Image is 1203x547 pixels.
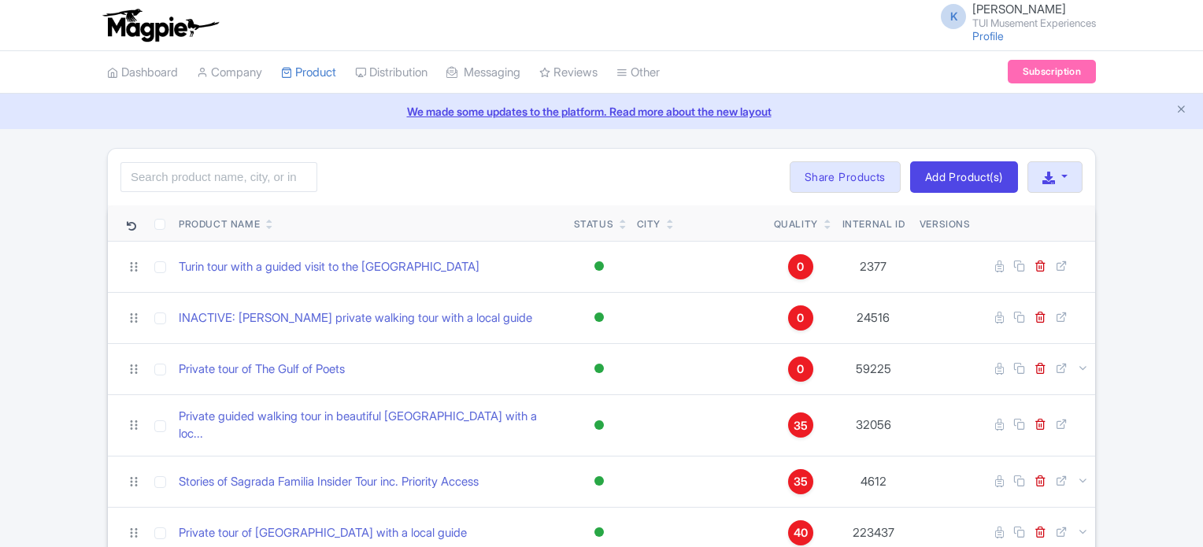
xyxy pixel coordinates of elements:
div: Active [591,357,607,380]
a: 35 [774,469,827,494]
div: Active [591,306,607,329]
td: 32056 [834,394,913,456]
span: 0 [797,360,804,378]
input: Search product name, city, or interal id [120,162,317,192]
td: 2377 [834,241,913,292]
span: 40 [794,524,808,541]
a: Messaging [446,51,520,94]
a: Other [616,51,660,94]
span: 35 [794,417,808,434]
td: 4612 [834,456,913,507]
a: Private guided walking tour in beautiful [GEOGRAPHIC_DATA] with a loc... [179,408,561,443]
a: Share Products [790,161,901,193]
a: Private tour of The Gulf of Poets [179,360,345,379]
div: Active [591,470,607,493]
a: Product [281,51,336,94]
div: Active [591,255,607,278]
a: 40 [774,520,827,545]
div: Product Name [179,217,260,231]
a: Reviews [539,51,598,94]
a: 0 [774,254,827,279]
span: K [941,4,966,29]
td: 24516 [834,292,913,343]
span: [PERSON_NAME] [972,2,1066,17]
a: 0 [774,305,827,331]
a: K [PERSON_NAME] TUI Musement Experiences [931,3,1096,28]
th: Internal ID [834,205,913,242]
a: Company [197,51,262,94]
a: 35 [774,412,827,438]
button: Close announcement [1175,102,1187,120]
a: Distribution [355,51,428,94]
td: 59225 [834,343,913,394]
a: Stories of Sagrada Familia Insider Tour inc. Priority Access [179,473,479,491]
span: 35 [794,473,808,490]
a: Private tour of [GEOGRAPHIC_DATA] with a local guide [179,524,467,542]
small: TUI Musement Experiences [972,18,1096,28]
a: INACTIVE: [PERSON_NAME] private walking tour with a local guide [179,309,532,327]
a: 0 [774,357,827,382]
div: City [637,217,661,231]
span: 0 [797,258,804,275]
div: Status [574,217,614,231]
a: Subscription [1008,60,1096,83]
img: logo-ab69f6fb50320c5b225c76a69d11143b.png [99,8,221,43]
a: Add Product(s) [910,161,1018,193]
div: Quality [774,217,818,231]
a: Dashboard [107,51,178,94]
div: Active [591,414,607,437]
a: We made some updates to the platform. Read more about the new layout [9,103,1194,120]
a: Profile [972,29,1004,43]
span: 0 [797,309,804,327]
div: Active [591,521,607,544]
th: Versions [913,205,977,242]
a: Turin tour with a guided visit to the [GEOGRAPHIC_DATA] [179,258,479,276]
